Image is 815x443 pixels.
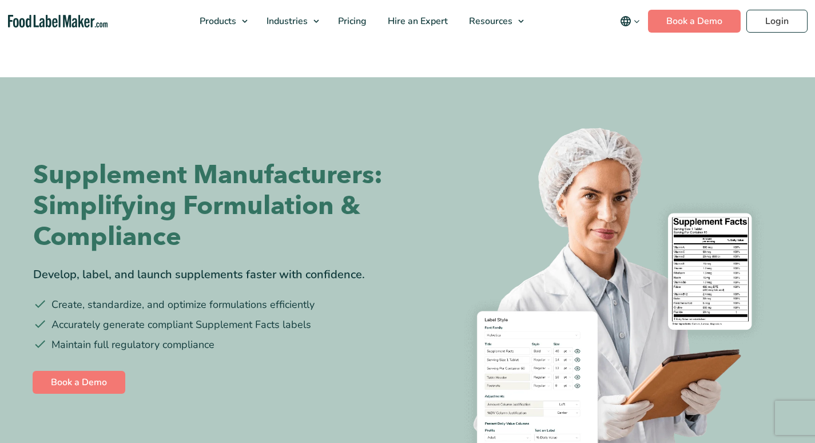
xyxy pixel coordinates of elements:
[33,297,399,313] li: Create, standardize, and optimize formulations efficiently
[33,160,399,252] h1: Supplement Manufacturers: Simplifying Formulation & Compliance
[466,15,514,27] span: Resources
[335,15,368,27] span: Pricing
[384,15,449,27] span: Hire an Expert
[196,15,237,27] span: Products
[33,266,399,283] div: Develop, label, and launch supplements faster with confidence.
[648,10,741,33] a: Book a Demo
[263,15,309,27] span: Industries
[33,337,399,353] li: Maintain full regulatory compliance
[33,371,125,394] a: Book a Demo
[33,317,399,333] li: Accurately generate compliant Supplement Facts labels
[746,10,808,33] a: Login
